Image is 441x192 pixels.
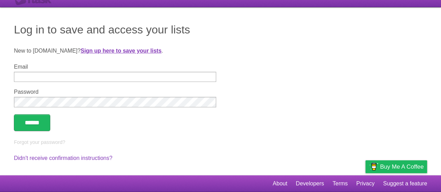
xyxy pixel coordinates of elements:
a: Buy me a coffee [365,160,427,173]
h1: Log in to save and access your lists [14,21,427,38]
label: Password [14,89,216,95]
a: About [273,177,287,190]
a: Suggest a feature [383,177,427,190]
a: Terms [333,177,348,190]
label: Email [14,64,216,70]
a: Didn't receive confirmation instructions? [14,155,112,161]
img: Buy me a coffee [369,161,378,172]
p: New to [DOMAIN_NAME]? . [14,47,427,55]
a: Privacy [356,177,374,190]
a: Sign up here to save your lists [81,48,161,54]
a: Forgot your password? [14,139,65,145]
a: Developers [296,177,324,190]
span: Buy me a coffee [380,161,424,173]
